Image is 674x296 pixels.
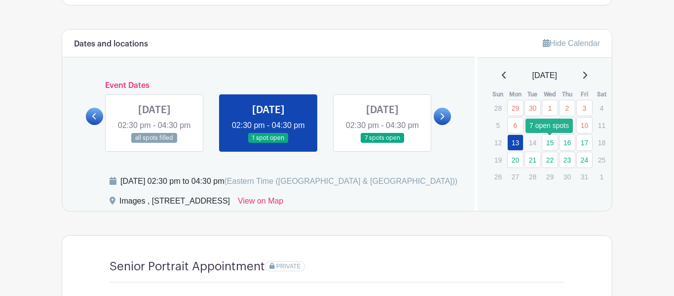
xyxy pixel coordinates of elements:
[103,81,434,90] h6: Event Dates
[594,100,610,116] p: 4
[490,118,506,133] p: 5
[576,134,593,151] a: 17
[594,118,610,133] p: 11
[507,169,524,184] p: 27
[120,175,457,187] div: [DATE] 02:30 pm to 04:30 pm
[576,152,593,168] a: 24
[74,40,148,49] h6: Dates and locations
[541,89,559,99] th: Wed
[507,134,524,151] a: 13
[543,39,600,47] a: Hide Calendar
[542,100,558,116] a: 1
[559,100,575,116] a: 2
[524,117,541,133] a: 7
[490,169,506,184] p: 26
[594,152,610,168] p: 25
[507,100,524,116] a: 29
[507,89,524,99] th: Mon
[542,152,558,168] a: 22
[576,169,593,184] p: 31
[489,89,507,99] th: Sun
[576,100,593,116] a: 3
[542,134,558,151] a: 15
[524,152,541,168] a: 21
[110,259,265,274] h4: Senior Portrait Appointment
[525,119,573,133] div: 7 open spots
[507,117,524,133] a: 6
[593,89,610,99] th: Sat
[594,169,610,184] p: 1
[576,89,593,99] th: Fri
[490,135,506,150] p: 12
[542,169,558,184] p: 29
[559,89,576,99] th: Thu
[524,135,541,150] p: 14
[507,152,524,168] a: 20
[524,100,541,116] a: 30
[524,89,541,99] th: Tue
[119,195,230,211] div: Images , [STREET_ADDRESS]
[559,152,575,168] a: 23
[224,177,457,185] span: (Eastern Time ([GEOGRAPHIC_DATA] & [GEOGRAPHIC_DATA]))
[532,70,557,82] span: [DATE]
[594,135,610,150] p: 18
[576,117,593,133] a: 10
[559,134,575,151] a: 16
[276,263,301,270] span: PRIVATE
[524,169,541,184] p: 28
[238,195,283,211] a: View on Map
[490,100,506,116] p: 28
[490,152,506,168] p: 19
[559,169,575,184] p: 30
